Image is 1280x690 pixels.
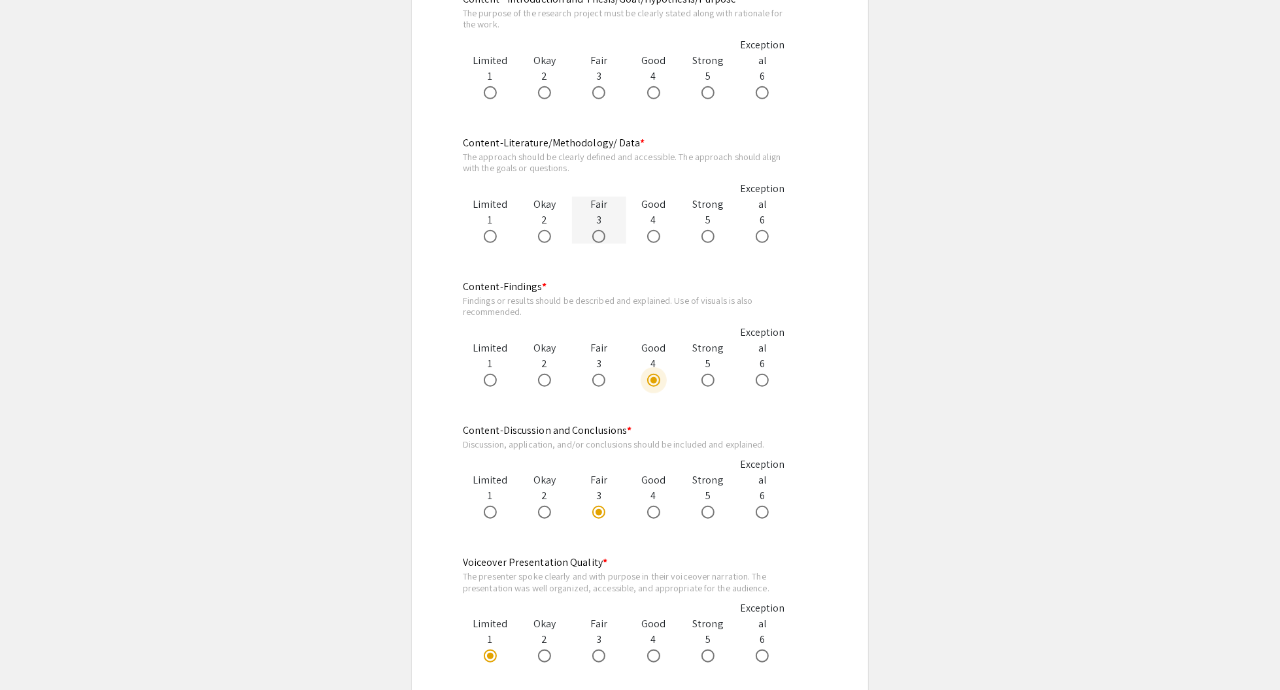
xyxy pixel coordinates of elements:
div: The approach should be clearly defined and accessible. The approach should align with the goals o... [463,151,790,174]
div: Fair [572,340,626,356]
div: Fair [572,197,626,212]
div: The purpose of the research project must be clearly stated along with rationale for the work. [463,7,790,30]
mat-label: Voiceover Presentation Quality [463,555,607,569]
div: 6 [735,600,790,663]
div: Findings or results should be described and explained. Use of visuals is also recommended. [463,295,790,318]
div: Discussion, application, and/or conclusions should be included and explained. [463,438,790,450]
div: 1 [463,472,517,519]
div: Limited [463,616,517,632]
div: 4 [626,53,681,100]
div: 1 [463,197,517,244]
div: Good [626,340,681,356]
div: 1 [463,616,517,663]
div: 3 [572,53,626,100]
div: Strong [681,53,735,69]
div: 6 [735,37,790,100]
div: 3 [572,616,626,663]
div: The presenter spoke clearly and with purpose in their voiceover narration. The presentation was w... [463,570,790,593]
div: Limited [463,197,517,212]
div: Good [626,197,681,212]
div: Fair [572,616,626,632]
div: Exceptional [735,37,790,69]
div: 3 [572,472,626,519]
div: Good [626,616,681,632]
div: Good [626,472,681,488]
div: 4 [626,616,681,663]
mat-label: Content-Literature/Methodology/ Data [463,136,645,150]
div: 2 [517,340,571,387]
div: Exceptional [735,181,790,212]
div: Okay [517,616,571,632]
div: Okay [517,53,571,69]
div: 4 [626,197,681,244]
div: 5 [681,472,735,519]
div: 4 [626,340,681,387]
div: Limited [463,340,517,356]
div: 6 [735,457,790,519]
div: Limited [463,53,517,69]
div: Fair [572,53,626,69]
div: 6 [735,181,790,244]
div: Exceptional [735,600,790,632]
div: 3 [572,340,626,387]
iframe: Chat [10,631,56,680]
div: Exceptional [735,325,790,356]
div: Exceptional [735,457,790,488]
div: 2 [517,616,571,663]
div: Okay [517,340,571,356]
div: 4 [626,472,681,519]
div: Strong [681,472,735,488]
mat-label: Content-Findings [463,280,547,293]
div: 1 [463,53,517,100]
mat-label: Content-Discussion and Conclusions [463,423,632,437]
div: 2 [517,197,571,244]
div: Okay [517,472,571,488]
div: Good [626,53,681,69]
div: Okay [517,197,571,212]
div: Fair [572,472,626,488]
div: 5 [681,53,735,100]
div: 2 [517,472,571,519]
div: 5 [681,616,735,663]
div: 1 [463,340,517,387]
div: 2 [517,53,571,100]
div: Strong [681,197,735,212]
div: Strong [681,616,735,632]
div: Limited [463,472,517,488]
div: 5 [681,197,735,244]
div: Strong [681,340,735,356]
div: 3 [572,197,626,244]
div: 6 [735,325,790,387]
div: 5 [681,340,735,387]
